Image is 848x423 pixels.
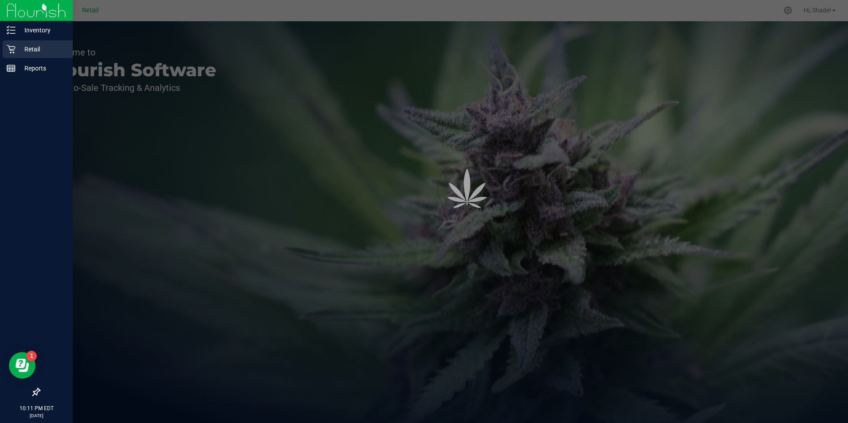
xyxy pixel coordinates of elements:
p: Reports [16,63,69,74]
p: Retail [16,44,69,55]
inline-svg: Inventory [7,26,16,35]
inline-svg: Reports [7,64,16,73]
p: Inventory [16,25,69,35]
p: 10:11 PM EDT [4,404,69,412]
iframe: Resource center unread badge [26,351,37,361]
inline-svg: Retail [7,45,16,54]
iframe: Resource center [9,352,35,379]
p: [DATE] [4,412,69,419]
